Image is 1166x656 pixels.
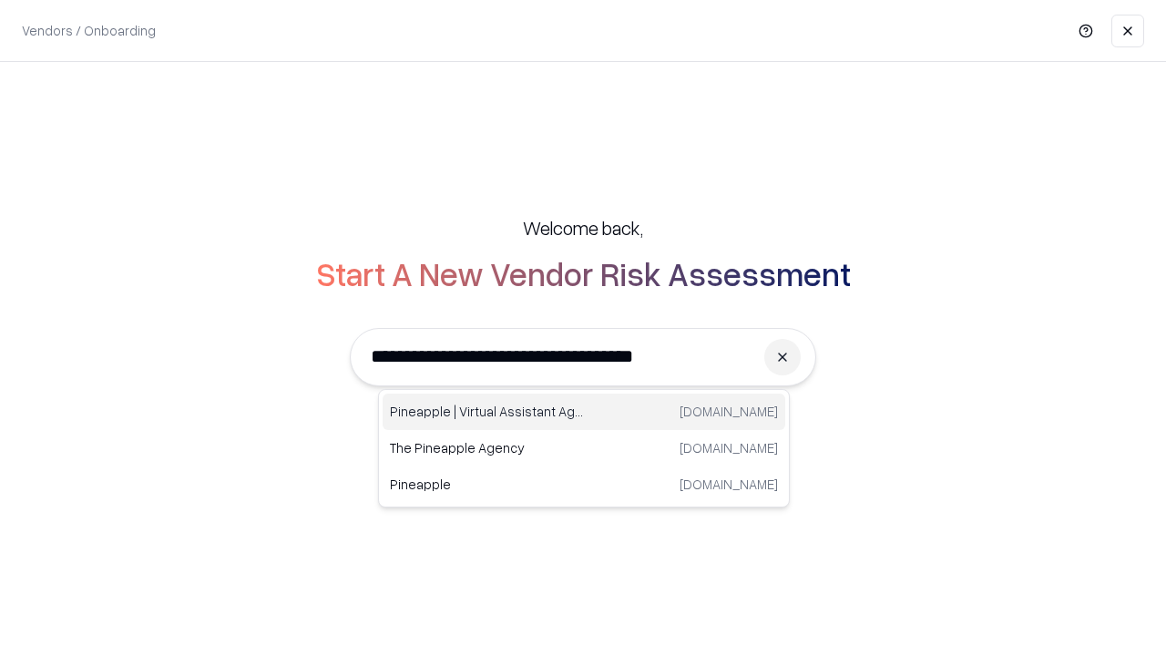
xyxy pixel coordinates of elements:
[390,438,584,457] p: The Pineapple Agency
[316,255,851,292] h2: Start A New Vendor Risk Assessment
[22,21,156,40] p: Vendors / Onboarding
[390,402,584,421] p: Pineapple | Virtual Assistant Agency
[390,475,584,494] p: Pineapple
[378,389,790,507] div: Suggestions
[680,402,778,421] p: [DOMAIN_NAME]
[523,215,643,241] h5: Welcome back,
[680,475,778,494] p: [DOMAIN_NAME]
[680,438,778,457] p: [DOMAIN_NAME]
